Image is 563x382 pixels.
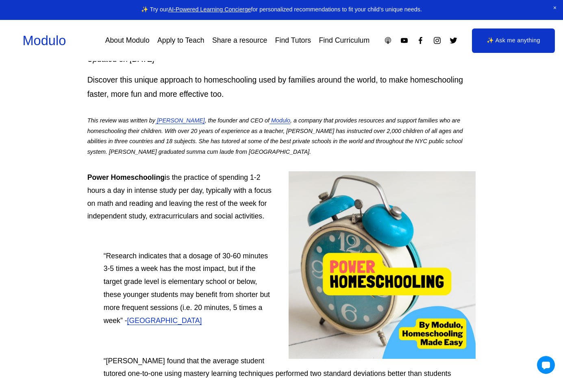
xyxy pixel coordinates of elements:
em: Modulo [271,117,290,124]
a: Apple Podcasts [384,36,392,45]
a: Find Tutors [275,33,311,48]
a: YouTube [400,36,409,45]
a: Find Curriculum [319,33,370,48]
a: Twitter [449,36,458,45]
a: AI-Powered Learning Concierge [168,6,251,13]
a: [PERSON_NAME] [155,117,205,124]
a: ✨ Ask me anything [472,28,555,53]
em: , the founder and CEO of [205,117,270,124]
a: Apply to Teach [157,33,204,48]
a: Share a resource [212,33,267,48]
a: Modulo [270,117,290,124]
strong: Power Homeschooling [87,173,165,181]
em: This review was written by [87,117,155,124]
p: “Research indicates that a dosage of 30-60 minutes 3-5 times a week has the most impact, but if t... [104,250,460,327]
a: Instagram [433,36,441,45]
a: About Modulo [105,33,150,48]
p: Discover this unique approach to homeschooling used by families around the world, to make homesch... [87,73,476,102]
p: is the practice of spending 1-2 hours a day in intense study per day, typically with a focus on m... [87,171,476,223]
a: Facebook [416,36,425,45]
a: [GEOGRAPHIC_DATA] [127,317,202,325]
a: Modulo [22,33,66,48]
em: [PERSON_NAME] [157,117,205,124]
